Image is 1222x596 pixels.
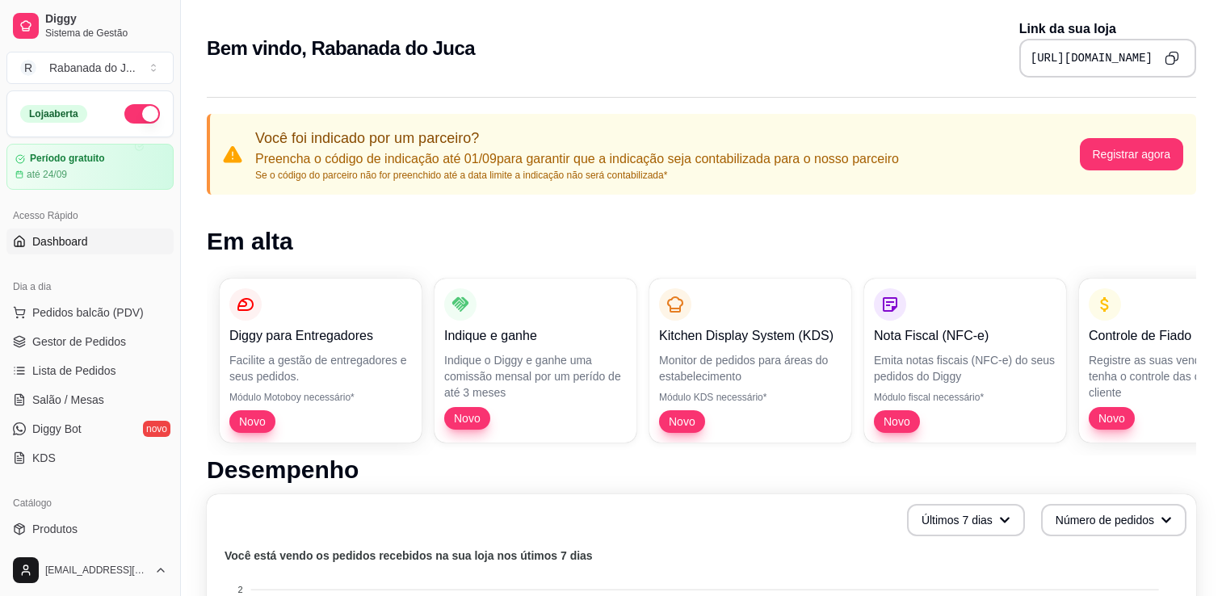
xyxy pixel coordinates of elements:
[1092,410,1132,426] span: Novo
[662,413,702,430] span: Novo
[447,410,487,426] span: Novo
[6,490,174,516] div: Catálogo
[237,585,242,594] tspan: 2
[6,358,174,384] a: Lista de Pedidos
[45,27,167,40] span: Sistema de Gestão
[6,229,174,254] a: Dashboard
[32,450,56,466] span: KDS
[6,551,174,590] button: [EMAIL_ADDRESS][DOMAIN_NAME]
[907,504,1025,536] button: Últimos 7 dias
[229,326,412,346] p: Diggy para Entregadores
[6,387,174,413] a: Salão / Mesas
[1019,19,1196,39] p: Link da sua loja
[6,445,174,471] a: KDS
[659,391,842,404] p: Módulo KDS necessário*
[225,549,593,562] text: Você está vendo os pedidos recebidos na sua loja nos útimos 7 dias
[45,564,148,577] span: [EMAIL_ADDRESS][DOMAIN_NAME]
[444,352,627,401] p: Indique o Diggy e ganhe uma comissão mensal por um perído de até 3 meses
[1080,138,1184,170] button: Registrar agora
[435,279,636,443] button: Indique e ganheIndique o Diggy e ganhe uma comissão mensal por um perído de até 3 mesesNovo
[233,413,272,430] span: Novo
[32,521,78,537] span: Produtos
[229,352,412,384] p: Facilite a gestão de entregadores e seus pedidos.
[1031,50,1153,66] pre: [URL][DOMAIN_NAME]
[32,421,82,437] span: Diggy Bot
[874,352,1056,384] p: Emita notas fiscais (NFC-e) do seus pedidos do Diggy
[20,105,87,123] div: Loja aberta
[255,169,899,182] p: Se o código do parceiro não for preenchido até a data limite a indicação não será contabilizada*
[6,144,174,190] a: Período gratuitoaté 24/09
[207,36,475,61] h2: Bem vindo, Rabanada do Juca
[1159,45,1185,71] button: Copy to clipboard
[124,104,160,124] button: Alterar Status
[444,326,627,346] p: Indique e ganhe
[32,334,126,350] span: Gestor de Pedidos
[45,12,167,27] span: Diggy
[659,326,842,346] p: Kitchen Display System (KDS)
[49,60,136,76] div: Rabanada do J ...
[32,304,144,321] span: Pedidos balcão (PDV)
[874,391,1056,404] p: Módulo fiscal necessário*
[6,203,174,229] div: Acesso Rápido
[32,392,104,408] span: Salão / Mesas
[874,326,1056,346] p: Nota Fiscal (NFC-e)
[6,52,174,84] button: Select a team
[207,227,1196,256] h1: Em alta
[659,352,842,384] p: Monitor de pedidos para áreas do estabelecimento
[255,127,899,149] p: Você foi indicado por um parceiro?
[32,233,88,250] span: Dashboard
[30,153,105,165] article: Período gratuito
[32,363,116,379] span: Lista de Pedidos
[6,516,174,542] a: Produtos
[255,149,899,169] p: Preencha o código de indicação até 01/09 para garantir que a indicação seja contabilizada para o ...
[1041,504,1186,536] button: Número de pedidos
[6,416,174,442] a: Diggy Botnovo
[27,168,67,181] article: até 24/09
[864,279,1066,443] button: Nota Fiscal (NFC-e)Emita notas fiscais (NFC-e) do seus pedidos do DiggyMódulo fiscal necessário*Novo
[207,455,1196,485] h1: Desempenho
[20,60,36,76] span: R
[220,279,422,443] button: Diggy para EntregadoresFacilite a gestão de entregadores e seus pedidos.Módulo Motoboy necessário...
[649,279,851,443] button: Kitchen Display System (KDS)Monitor de pedidos para áreas do estabelecimentoMódulo KDS necessário...
[6,329,174,355] a: Gestor de Pedidos
[6,6,174,45] a: DiggySistema de Gestão
[6,300,174,325] button: Pedidos balcão (PDV)
[6,274,174,300] div: Dia a dia
[877,413,917,430] span: Novo
[229,391,412,404] p: Módulo Motoboy necessário*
